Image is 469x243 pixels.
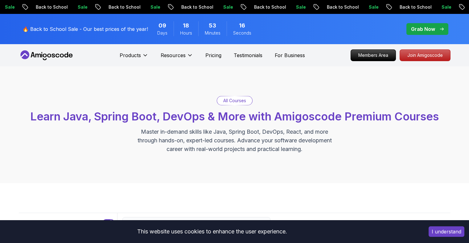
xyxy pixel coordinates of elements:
[22,4,64,10] p: Back to School
[161,52,193,64] button: Resources
[131,128,338,153] p: Master in-demand skills like Java, Spring Boot, DevOps, React, and more through hands-on, expert-...
[429,226,464,237] button: Accept cookies
[209,4,229,10] p: Sale
[234,52,262,59] a: Testimonials
[180,30,192,36] span: Hours
[158,21,166,30] span: 9 Days
[355,4,374,10] p: Sale
[223,98,246,104] p: All Courses
[136,4,156,10] p: Sale
[23,25,148,33] p: 🔥 Back to School Sale - Our best prices of the year!
[120,52,141,59] p: Products
[205,52,221,59] a: Pricing
[167,4,209,10] p: Back to School
[157,30,167,36] span: Days
[275,52,305,59] a: For Business
[400,50,450,61] p: Join Amigoscode
[411,25,435,33] p: Grab Now
[313,4,355,10] p: Back to School
[183,21,189,30] span: 18 Hours
[351,49,396,61] a: Members Area
[351,50,396,61] p: Members Area
[94,4,136,10] p: Back to School
[161,52,186,59] p: Resources
[400,49,450,61] a: Join Amigoscode
[30,110,439,123] span: Learn Java, Spring Boot, DevOps & More with Amigoscode Premium Courses
[427,4,447,10] p: Sale
[30,219,44,227] p: Filters
[282,4,302,10] p: Sale
[385,4,427,10] p: Back to School
[120,52,148,64] button: Products
[209,21,216,30] span: 53 Minutes
[134,220,266,226] input: Search Java, React, Spring boot ...
[239,21,245,30] span: 16 Seconds
[64,4,83,10] p: Sale
[240,4,282,10] p: Back to School
[205,30,220,36] span: Minutes
[233,30,251,36] span: Seconds
[5,225,419,238] div: This website uses cookies to enhance the user experience.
